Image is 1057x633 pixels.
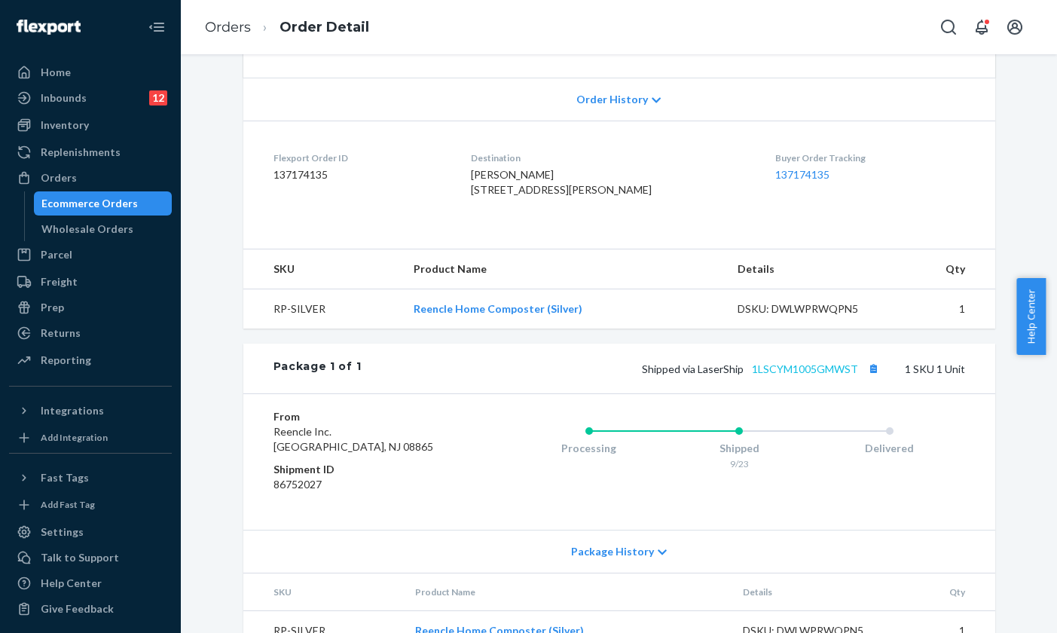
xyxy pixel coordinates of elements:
[471,151,751,164] dt: Destination
[897,573,995,611] th: Qty
[9,295,172,320] a: Prep
[41,65,71,80] div: Home
[41,247,72,262] div: Parcel
[41,222,133,237] div: Wholesale Orders
[9,243,172,267] a: Parcel
[9,520,172,544] a: Settings
[9,597,172,621] button: Give Feedback
[775,151,965,164] dt: Buyer Order Tracking
[41,196,138,211] div: Ecommerce Orders
[273,359,362,378] div: Package 1 of 1
[41,576,102,591] div: Help Center
[9,60,172,84] a: Home
[642,362,884,375] span: Shipped via LaserShip
[243,249,402,289] th: SKU
[142,12,172,42] button: Close Navigation
[9,571,172,595] a: Help Center
[9,140,172,164] a: Replenishments
[273,167,448,182] dd: 137174135
[9,399,172,423] button: Integrations
[41,550,119,565] div: Talk to Support
[664,457,814,470] div: 9/23
[738,301,879,316] div: DSKU: DWLWPRWQPN5
[9,113,172,137] a: Inventory
[9,86,172,110] a: Inbounds12
[814,441,965,456] div: Delivered
[41,498,95,511] div: Add Fast Tag
[414,302,582,315] a: Reencle Home Composter (Silver)
[41,170,77,185] div: Orders
[752,362,858,375] a: 1LSCYM1005GMWST
[243,289,402,329] td: RP-SILVER
[933,12,964,42] button: Open Search Box
[34,191,173,216] a: Ecommerce Orders
[9,466,172,490] button: Fast Tags
[576,92,648,107] span: Order History
[41,470,89,485] div: Fast Tags
[731,573,897,611] th: Details
[1016,278,1046,355] button: Help Center
[273,462,454,477] dt: Shipment ID
[403,573,731,611] th: Product Name
[17,20,81,35] img: Flexport logo
[967,12,997,42] button: Open notifications
[9,496,172,514] a: Add Fast Tag
[9,270,172,294] a: Freight
[864,359,884,378] button: Copy tracking number
[775,168,829,181] a: 137174135
[41,431,108,444] div: Add Integration
[41,326,81,341] div: Returns
[402,249,726,289] th: Product Name
[41,601,114,616] div: Give Feedback
[41,90,87,105] div: Inbounds
[9,166,172,190] a: Orders
[273,425,433,453] span: Reencle Inc. [GEOGRAPHIC_DATA], NJ 08865
[891,289,995,329] td: 1
[273,151,448,164] dt: Flexport Order ID
[193,5,381,50] ol: breadcrumbs
[9,321,172,345] a: Returns
[273,409,454,424] dt: From
[149,90,167,105] div: 12
[41,145,121,160] div: Replenishments
[726,249,891,289] th: Details
[471,168,652,196] span: [PERSON_NAME] [STREET_ADDRESS][PERSON_NAME]
[514,441,664,456] div: Processing
[41,403,104,418] div: Integrations
[34,217,173,241] a: Wholesale Orders
[41,353,91,368] div: Reporting
[664,441,814,456] div: Shipped
[41,524,84,540] div: Settings
[243,573,403,611] th: SKU
[9,546,172,570] a: Talk to Support
[41,118,89,133] div: Inventory
[9,429,172,447] a: Add Integration
[891,249,995,289] th: Qty
[361,359,964,378] div: 1 SKU 1 Unit
[205,19,251,35] a: Orders
[571,544,654,559] span: Package History
[280,19,369,35] a: Order Detail
[41,274,78,289] div: Freight
[273,477,454,492] dd: 86752027
[41,300,64,315] div: Prep
[1000,12,1030,42] button: Open account menu
[9,348,172,372] a: Reporting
